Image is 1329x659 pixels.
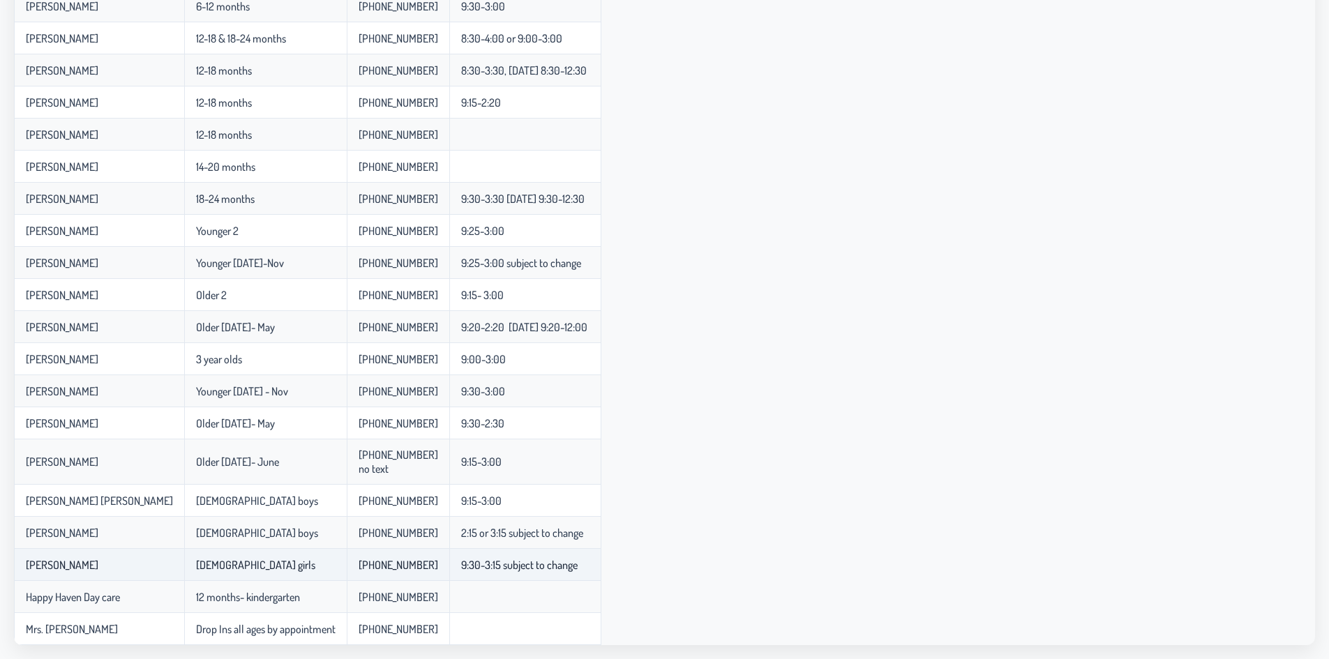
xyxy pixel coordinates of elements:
[196,320,275,334] p-celleditor: Older [DATE]- May
[196,128,252,142] p-celleditor: 12-18 months
[26,558,98,572] p-celleditor: [PERSON_NAME]
[26,256,98,270] p-celleditor: [PERSON_NAME]
[461,96,501,109] p-celleditor: 9:15-2:20
[461,288,504,302] p-celleditor: 9:15- 3:00
[196,590,300,604] p-celleditor: 12 months- kindergarten
[196,558,315,572] p-celleditor: [DEMOGRAPHIC_DATA] girls
[26,526,98,540] p-celleditor: [PERSON_NAME]
[26,352,98,366] p-celleditor: [PERSON_NAME]
[359,494,438,508] p-celleditor: [PHONE_NUMBER]
[359,416,438,430] p-celleditor: [PHONE_NUMBER]
[196,455,279,469] p-celleditor: Older [DATE]- June
[359,590,438,604] p-celleditor: [PHONE_NUMBER]
[461,192,585,206] p-celleditor: 9:30-3:30 [DATE] 9:30-12:30
[461,31,562,45] p-celleditor: 8:30-4:00 or 9:00-3:00
[359,558,438,572] p-celleditor: [PHONE_NUMBER]
[461,384,505,398] p-celleditor: 9:30-3:00
[196,31,286,45] p-celleditor: 12-18 & 18-24 months
[196,384,288,398] p-celleditor: Younger [DATE] - Nov
[461,455,502,469] p-celleditor: 9:15-3:00
[196,622,336,636] p-celleditor: Drop Ins all ages by appointment
[196,96,252,109] p-celleditor: 12-18 months
[26,224,98,238] p-celleditor: [PERSON_NAME]
[196,256,284,270] p-celleditor: Younger [DATE]-Nov
[26,320,98,334] p-celleditor: [PERSON_NAME]
[359,31,438,45] p-celleditor: [PHONE_NUMBER]
[461,320,587,334] p-celleditor: 9:20-2:20 [DATE] 9:20-12:00
[359,192,438,206] p-celleditor: [PHONE_NUMBER]
[26,96,98,109] p-celleditor: [PERSON_NAME]
[359,622,438,636] p-celleditor: [PHONE_NUMBER]
[461,494,502,508] p-celleditor: 9:15-3:00
[359,256,438,270] p-celleditor: [PHONE_NUMBER]
[359,63,438,77] p-celleditor: [PHONE_NUMBER]
[359,160,438,174] p-celleditor: [PHONE_NUMBER]
[196,160,255,174] p-celleditor: 14-20 months
[196,288,227,302] p-celleditor: Older 2
[461,224,504,238] p-celleditor: 9:25-3:00
[26,128,98,142] p-celleditor: [PERSON_NAME]
[26,384,98,398] p-celleditor: [PERSON_NAME]
[26,63,98,77] p-celleditor: [PERSON_NAME]
[461,63,587,77] p-celleditor: 8:30-3:30, [DATE] 8:30-12:30
[26,288,98,302] p-celleditor: [PERSON_NAME]
[196,63,252,77] p-celleditor: 12-18 months
[461,416,504,430] p-celleditor: 9:30-2:30
[461,352,506,366] p-celleditor: 9:00-3:00
[359,320,438,334] p-celleditor: [PHONE_NUMBER]
[461,256,581,270] p-celleditor: 9:25-3:00 subject to change
[359,224,438,238] p-celleditor: [PHONE_NUMBER]
[196,192,255,206] p-celleditor: 18-24 months
[26,622,118,636] p-celleditor: Mrs. [PERSON_NAME]
[26,416,98,430] p-celleditor: [PERSON_NAME]
[196,416,275,430] p-celleditor: Older [DATE]- May
[461,558,578,572] p-celleditor: 9:30-3:15 subject to change
[359,352,438,366] p-celleditor: [PHONE_NUMBER]
[26,160,98,174] p-celleditor: [PERSON_NAME]
[359,128,438,142] p-celleditor: [PHONE_NUMBER]
[26,455,98,469] p-celleditor: [PERSON_NAME]
[461,526,583,540] p-celleditor: 2:15 or 3:15 subject to change
[359,96,438,109] p-celleditor: [PHONE_NUMBER]
[196,494,318,508] p-celleditor: [DEMOGRAPHIC_DATA] boys
[359,288,438,302] p-celleditor: [PHONE_NUMBER]
[26,31,98,45] p-celleditor: [PERSON_NAME]
[26,192,98,206] p-celleditor: [PERSON_NAME]
[196,224,239,238] p-celleditor: Younger 2
[26,590,120,604] p-celleditor: Happy Haven Day care
[359,384,438,398] p-celleditor: [PHONE_NUMBER]
[196,526,318,540] p-celleditor: [DEMOGRAPHIC_DATA] boys
[359,526,438,540] p-celleditor: [PHONE_NUMBER]
[196,352,242,366] p-celleditor: 3 year olds
[26,494,173,508] p-celleditor: [PERSON_NAME] [PERSON_NAME]
[359,448,438,476] p-celleditor: [PHONE_NUMBER] no text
